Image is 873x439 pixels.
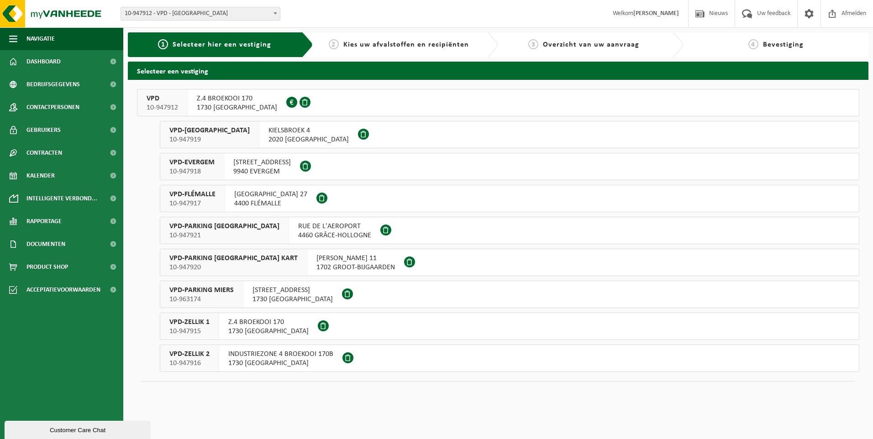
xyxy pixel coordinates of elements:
[633,10,679,17] strong: [PERSON_NAME]
[169,222,279,231] span: VPD-PARKING [GEOGRAPHIC_DATA]
[26,210,62,233] span: Rapportage
[158,39,168,49] span: 1
[26,27,55,50] span: Navigatie
[26,50,61,73] span: Dashboard
[169,254,298,263] span: VPD-PARKING [GEOGRAPHIC_DATA] KART
[173,41,271,48] span: Selecteer hier een vestiging
[169,135,250,144] span: 10-947919
[234,190,307,199] span: [GEOGRAPHIC_DATA] 27
[169,318,210,327] span: VPD-ZELLIK 1
[26,278,100,301] span: Acceptatievoorwaarden
[147,94,178,103] span: VPD
[268,126,349,135] span: KIELSBROEK 4
[128,62,868,79] h2: Selecteer een vestiging
[197,94,277,103] span: Z.4 BROEKOOI 170
[121,7,280,20] span: 10-947912 - VPD - ASSE
[748,39,758,49] span: 4
[169,350,210,359] span: VPD-ZELLIK 2
[228,318,309,327] span: Z.4 BROEKOOI 170
[160,153,859,180] button: VPD-EVERGEM 10-947918 [STREET_ADDRESS]9940 EVERGEM
[5,419,153,439] iframe: chat widget
[329,39,339,49] span: 2
[234,199,307,208] span: 4400 FLÉMALLE
[137,89,859,116] button: VPD 10-947912 Z.4 BROEKOOI 1701730 [GEOGRAPHIC_DATA]
[26,96,79,119] span: Contactpersonen
[26,73,80,96] span: Bedrijfsgegevens
[528,39,538,49] span: 3
[252,286,333,295] span: [STREET_ADDRESS]
[169,158,215,167] span: VPD-EVERGEM
[26,233,65,256] span: Documenten
[169,199,216,208] span: 10-947917
[169,263,298,272] span: 10-947920
[26,256,68,278] span: Product Shop
[252,295,333,304] span: 1730 [GEOGRAPHIC_DATA]
[160,249,859,276] button: VPD-PARKING [GEOGRAPHIC_DATA] KART 10-947920 [PERSON_NAME] 111702 GROOT-BIJGAARDEN
[316,254,395,263] span: [PERSON_NAME] 11
[160,185,859,212] button: VPD-FLÉMALLE 10-947917 [GEOGRAPHIC_DATA] 274400 FLÉMALLE
[121,7,280,21] span: 10-947912 - VPD - ASSE
[26,119,61,141] span: Gebruikers
[169,126,250,135] span: VPD-[GEOGRAPHIC_DATA]
[169,190,216,199] span: VPD-FLÉMALLE
[316,263,395,272] span: 1702 GROOT-BIJGAARDEN
[160,121,859,148] button: VPD-[GEOGRAPHIC_DATA] 10-947919 KIELSBROEK 42020 [GEOGRAPHIC_DATA]
[160,217,859,244] button: VPD-PARKING [GEOGRAPHIC_DATA] 10-947921 RUE DE L'AEROPORT4460 GRÂCE-HOLLOGNE
[543,41,639,48] span: Overzicht van uw aanvraag
[26,141,62,164] span: Contracten
[763,41,804,48] span: Bevestiging
[228,350,333,359] span: INDUSTRIEZONE 4 BROEKOOI 170B
[228,359,333,368] span: 1730 [GEOGRAPHIC_DATA]
[298,222,371,231] span: RUE DE L'AEROPORT
[26,164,55,187] span: Kalender
[147,103,178,112] span: 10-947912
[343,41,469,48] span: Kies uw afvalstoffen en recipiënten
[169,359,210,368] span: 10-947916
[233,167,291,176] span: 9940 EVERGEM
[169,295,234,304] span: 10-963174
[169,231,279,240] span: 10-947921
[160,313,859,340] button: VPD-ZELLIK 1 10-947915 Z.4 BROEKOOI 1701730 [GEOGRAPHIC_DATA]
[268,135,349,144] span: 2020 [GEOGRAPHIC_DATA]
[298,231,371,240] span: 4460 GRÂCE-HOLLOGNE
[160,281,859,308] button: VPD-PARKING MIERS 10-963174 [STREET_ADDRESS]1730 [GEOGRAPHIC_DATA]
[160,345,859,372] button: VPD-ZELLIK 2 10-947916 INDUSTRIEZONE 4 BROEKOOI 170B1730 [GEOGRAPHIC_DATA]
[197,103,277,112] span: 1730 [GEOGRAPHIC_DATA]
[228,327,309,336] span: 1730 [GEOGRAPHIC_DATA]
[26,187,97,210] span: Intelligente verbond...
[233,158,291,167] span: [STREET_ADDRESS]
[169,167,215,176] span: 10-947918
[169,286,234,295] span: VPD-PARKING MIERS
[169,327,210,336] span: 10-947915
